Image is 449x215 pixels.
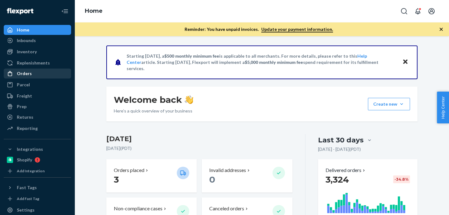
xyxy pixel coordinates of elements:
[4,112,71,122] a: Returns
[4,91,71,101] a: Freight
[209,205,244,212] p: Canceled orders
[318,146,361,152] p: [DATE] - [DATE] ( PDT )
[326,174,349,185] span: 3,324
[4,195,71,203] a: Add Fast Tag
[17,157,32,163] div: Shopify
[437,92,449,123] button: Help Center
[85,7,103,14] a: Home
[318,135,364,145] div: Last 30 days
[4,205,71,215] a: Settings
[368,98,410,110] button: Create new
[17,60,50,66] div: Replenishments
[106,134,292,144] h3: [DATE]
[59,5,71,17] button: Close Navigation
[17,184,37,191] div: Fast Tags
[127,53,396,72] p: Starting [DATE], a is applicable to all merchants. For more details, please refer to this article...
[114,167,144,174] p: Orders placed
[114,108,193,114] p: Here’s a quick overview of your business
[17,125,38,131] div: Reporting
[17,27,29,33] div: Home
[106,159,197,193] button: Orders placed 3
[80,2,108,20] ol: breadcrumbs
[4,25,71,35] a: Home
[114,94,193,105] h1: Welcome back
[17,146,43,152] div: Integrations
[164,53,219,59] span: $500 monthly minimum fee
[412,5,424,17] button: Open notifications
[4,58,71,68] a: Replenishments
[7,8,33,14] img: Flexport logo
[4,80,71,90] a: Parcel
[4,69,71,79] a: Orders
[401,58,409,67] button: Close
[4,36,71,45] a: Inbounds
[326,167,366,174] button: Delivered orders
[261,26,333,32] a: Update your payment information.
[17,103,27,110] div: Prep
[114,205,162,212] p: Non-compliance cases
[17,93,32,99] div: Freight
[209,167,246,174] p: Invalid addresses
[17,114,33,120] div: Returns
[209,174,215,185] span: 0
[398,5,410,17] button: Open Search Box
[393,175,410,183] div: -34.8 %
[17,196,39,201] div: Add Fast Tag
[245,60,303,65] span: $5,000 monthly minimum fee
[185,95,193,104] img: hand-wave emoji
[17,70,32,77] div: Orders
[17,207,35,213] div: Settings
[17,49,37,55] div: Inventory
[4,155,71,165] a: Shopify
[114,174,119,185] span: 3
[4,167,71,175] a: Add Integration
[4,102,71,112] a: Prep
[106,145,292,151] p: [DATE] ( PDT )
[17,82,30,88] div: Parcel
[202,159,292,193] button: Invalid addresses 0
[4,123,71,133] a: Reporting
[185,26,333,32] p: Reminder: You have unpaid invoices.
[4,47,71,57] a: Inventory
[4,183,71,193] button: Fast Tags
[17,168,45,174] div: Add Integration
[17,37,36,44] div: Inbounds
[425,5,438,17] button: Open account menu
[4,144,71,154] button: Integrations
